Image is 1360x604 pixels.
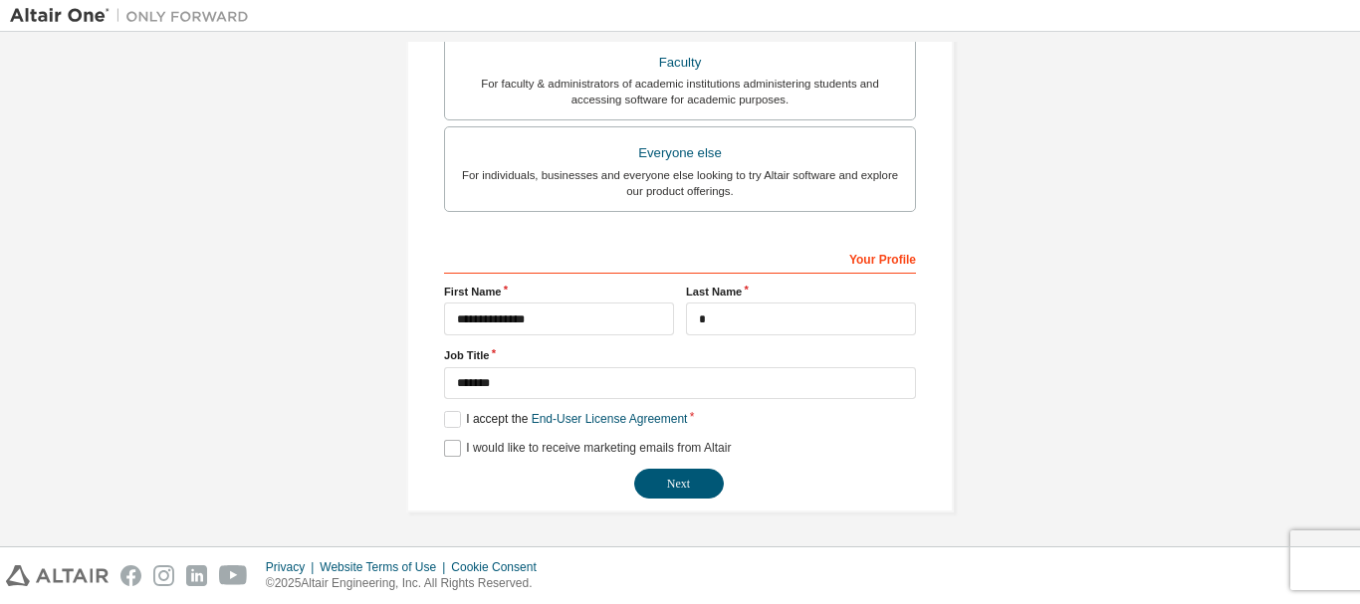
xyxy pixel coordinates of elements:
label: I would like to receive marketing emails from Altair [444,440,731,457]
img: linkedin.svg [186,565,207,586]
div: Your Profile [444,242,916,274]
img: facebook.svg [120,565,141,586]
a: End-User License Agreement [532,412,688,426]
img: altair_logo.svg [6,565,109,586]
label: First Name [444,284,674,300]
label: Last Name [686,284,916,300]
div: Website Terms of Use [320,559,451,575]
img: youtube.svg [219,565,248,586]
div: For individuals, businesses and everyone else looking to try Altair software and explore our prod... [457,167,903,199]
p: © 2025 Altair Engineering, Inc. All Rights Reserved. [266,575,549,592]
label: Job Title [444,347,916,363]
label: I accept the [444,411,687,428]
div: Faculty [457,49,903,77]
button: Next [634,469,724,499]
div: For faculty & administrators of academic institutions administering students and accessing softwa... [457,76,903,107]
div: Everyone else [457,139,903,167]
img: Altair One [10,6,259,26]
div: Privacy [266,559,320,575]
div: Cookie Consent [451,559,548,575]
img: instagram.svg [153,565,174,586]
